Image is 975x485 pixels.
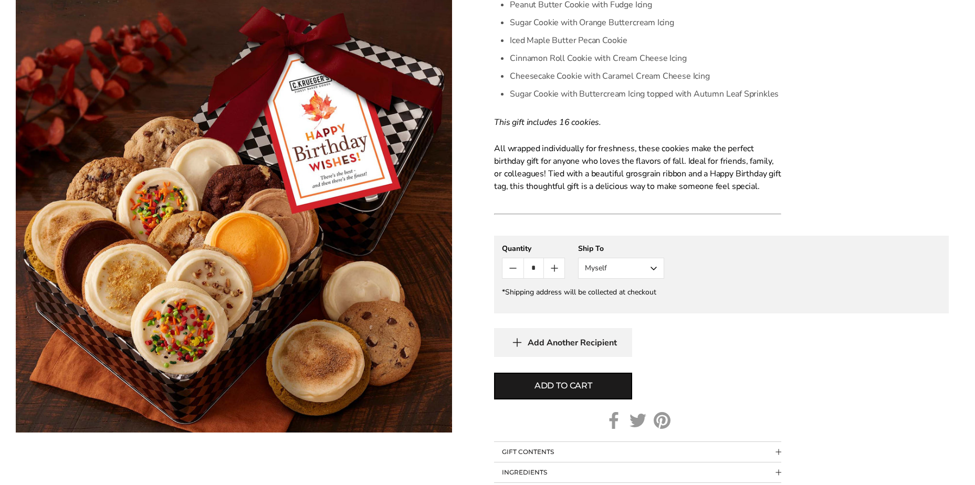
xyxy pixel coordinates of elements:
gfm-form: New recipient [494,236,949,313]
span: All wrapped individually for freshness, these cookies make the perfect birthday gift for anyone w... [494,143,781,192]
span: This gift includes 16 cookies. [494,117,601,128]
button: Collapsible block button [494,462,781,482]
div: Quantity [502,244,565,254]
a: Facebook [605,412,622,429]
div: *Shipping address will be collected at checkout [502,287,941,297]
button: Myself [578,258,664,279]
span: Add Another Recipient [528,338,617,348]
a: Pinterest [654,412,670,429]
span: Add to cart [534,379,592,392]
li: Iced Maple Butter Pecan Cookie [510,31,781,49]
a: Twitter [630,412,646,429]
button: Add Another Recipient [494,328,632,357]
button: Add to cart [494,373,632,399]
button: Count plus [544,258,564,278]
li: Cheesecake Cookie with Caramel Cream Cheese Icing [510,67,781,85]
li: Cinnamon Roll Cookie with Cream Cheese Icing [510,49,781,67]
input: Quantity [523,258,544,278]
li: Sugar Cookie with Buttercream Icing topped with Autumn Leaf Sprinkles [510,85,781,103]
li: Sugar Cookie with Orange Buttercream Icing [510,14,781,31]
button: Collapsible block button [494,442,781,462]
div: Ship To [578,244,664,254]
button: Count minus [502,258,523,278]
